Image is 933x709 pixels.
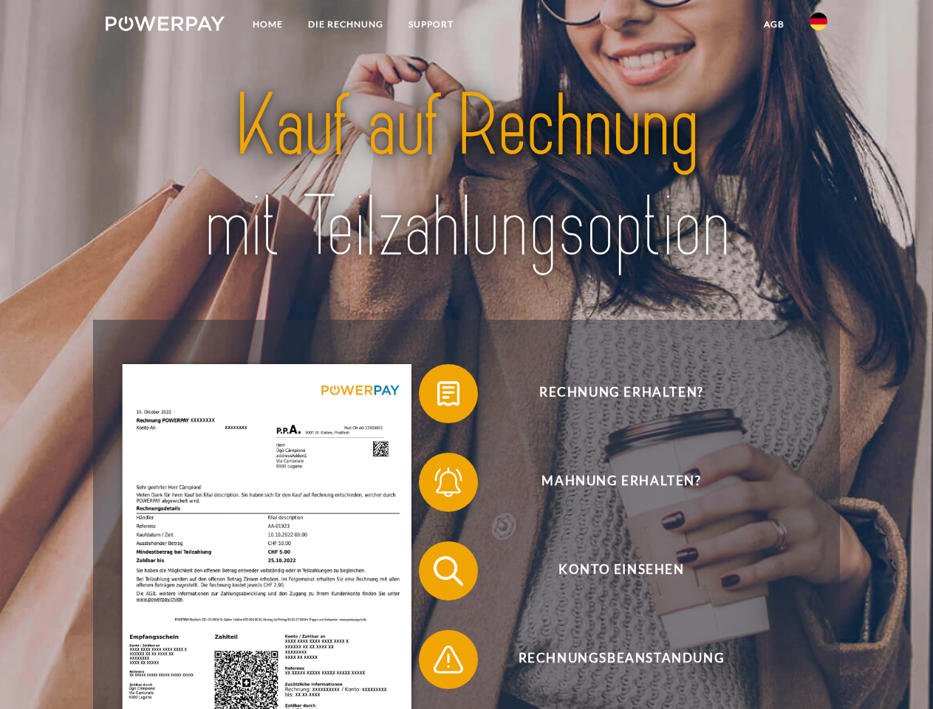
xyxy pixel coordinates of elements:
img: qb_bell.svg [430,464,467,501]
img: qb_search.svg [430,552,467,589]
span: Rechnungsbeanstandung [440,630,802,689]
a: agb [751,11,797,38]
a: SUPPORT [396,11,466,38]
span: Rechnung erhalten? [440,364,802,423]
span: Mahnung erhalten? [440,453,802,512]
button: Mahnung erhalten? [419,453,803,512]
img: qb_bill.svg [430,375,467,412]
img: logo-powerpay-white.svg [106,16,225,31]
span: Konto einsehen [440,541,802,600]
button: Rechnung erhalten? [419,364,803,423]
img: qb_warning.svg [430,641,467,678]
a: DIE RECHNUNG [295,11,396,38]
button: Konto einsehen [419,541,803,600]
img: de [810,13,827,30]
button: Rechnungsbeanstandung [419,630,803,689]
a: Home [240,11,295,38]
img: title-powerpay_de.svg [141,71,792,283]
